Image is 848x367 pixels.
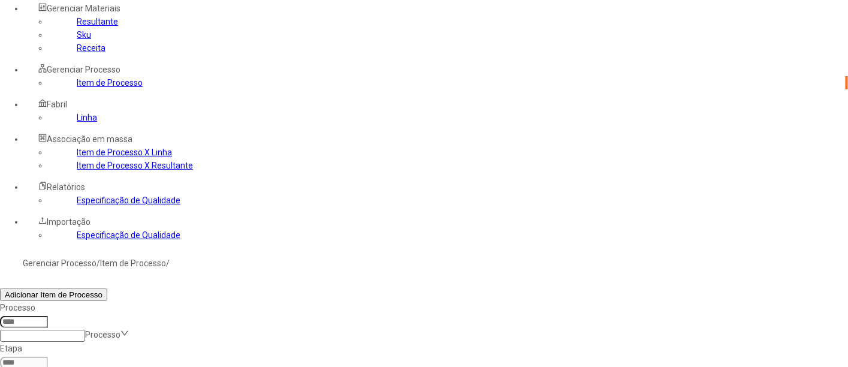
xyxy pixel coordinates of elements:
[77,195,180,205] a: Especificação de Qualidade
[85,330,120,339] nz-select-placeholder: Processo
[166,258,170,268] nz-breadcrumb-separator: /
[77,30,91,40] a: Sku
[77,230,180,240] a: Especificação de Qualidade
[47,4,120,13] span: Gerenciar Materiais
[77,113,97,122] a: Linha
[77,148,172,157] a: Item de Processo X Linha
[47,134,132,144] span: Associação em massa
[5,290,102,299] span: Adicionar Item de Processo
[47,100,67,109] span: Fabril
[77,17,118,26] a: Resultante
[23,258,96,268] a: Gerenciar Processo
[47,182,85,192] span: Relatórios
[47,65,120,74] span: Gerenciar Processo
[77,78,143,88] a: Item de Processo
[96,258,100,268] nz-breadcrumb-separator: /
[100,258,166,268] a: Item de Processo
[77,43,105,53] a: Receita
[77,161,193,170] a: Item de Processo X Resultante
[47,217,90,227] span: Importação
